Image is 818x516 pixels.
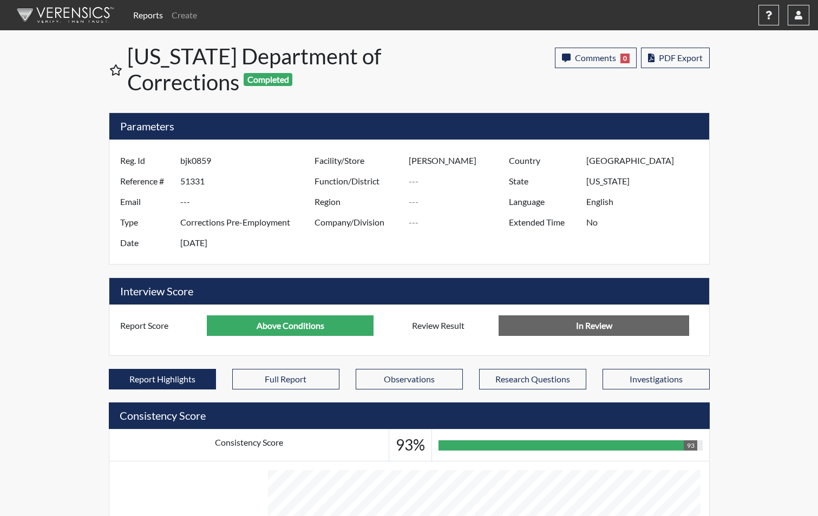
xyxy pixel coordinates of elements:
button: PDF Export [641,48,710,68]
input: --- [586,191,706,212]
input: --- [409,171,512,191]
label: Reference # [112,171,180,191]
h5: Interview Score [109,278,709,305]
span: 0 [620,54,630,63]
input: --- [180,150,317,171]
label: Language [501,191,586,212]
label: Facility/Store [306,150,409,171]
h5: Parameters [109,113,709,140]
span: PDF Export [659,52,703,63]
input: --- [180,212,317,233]
input: --- [180,171,317,191]
a: Create [167,4,201,26]
button: Research Questions [479,369,586,389]
span: Completed [244,73,292,86]
label: Date [112,233,180,253]
label: Email [112,191,180,212]
h3: 93% [396,436,425,454]
input: --- [207,315,374,336]
label: Function/District [306,171,409,191]
button: Comments0 [555,48,637,68]
input: --- [409,191,512,212]
label: Country [501,150,586,171]
span: Comments [575,52,616,63]
input: --- [586,212,706,233]
td: Consistency Score [109,429,389,461]
input: --- [409,150,512,171]
label: Review Result [404,315,499,336]
button: Report Highlights [109,369,216,389]
input: --- [409,212,512,233]
h5: Consistency Score [109,402,710,429]
input: --- [180,191,317,212]
button: Observations [356,369,463,389]
label: Type [112,212,180,233]
button: Investigations [603,369,710,389]
input: No Decision [499,315,689,336]
h1: [US_STATE] Department of Corrections [127,43,410,95]
label: Extended Time [501,212,586,233]
label: Company/Division [306,212,409,233]
label: Reg. Id [112,150,180,171]
input: --- [586,150,706,171]
input: --- [180,233,317,253]
input: --- [586,171,706,191]
label: Report Score [112,315,207,336]
button: Full Report [232,369,339,389]
div: 93 [684,440,697,451]
label: Region [306,191,409,212]
a: Reports [129,4,167,26]
label: State [501,171,586,191]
